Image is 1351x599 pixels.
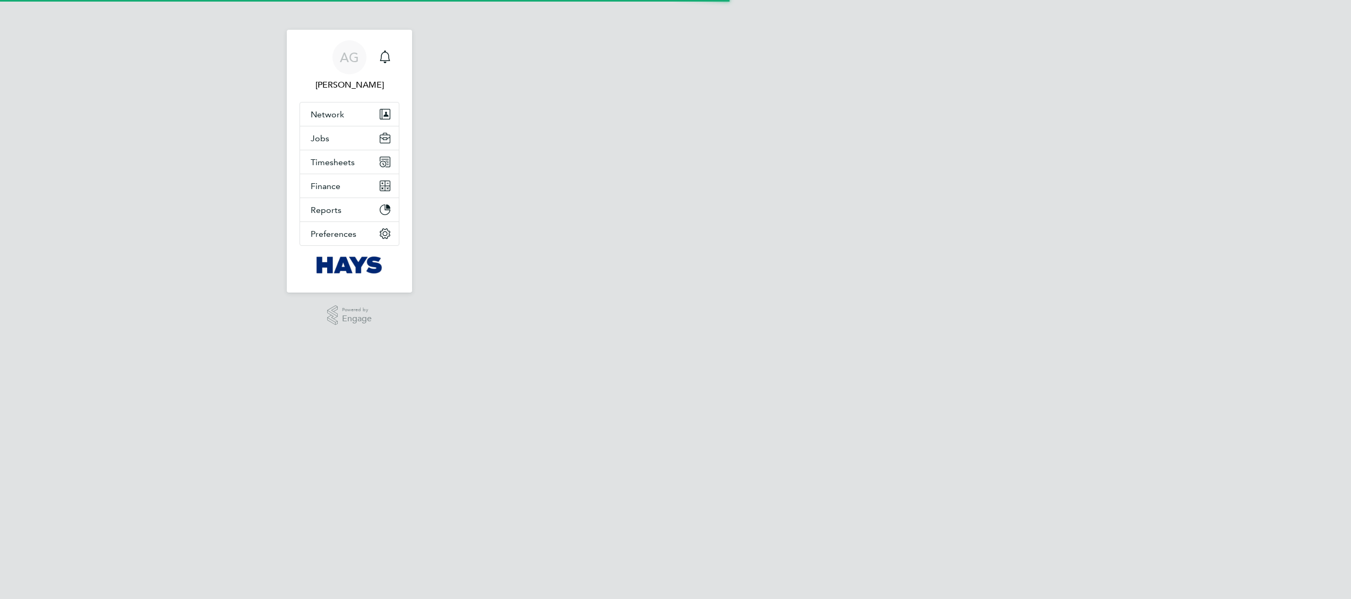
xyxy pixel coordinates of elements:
button: Jobs [300,126,399,150]
a: AG[PERSON_NAME] [300,40,399,91]
span: AG [340,50,359,64]
a: Go to home page [300,256,399,273]
a: Powered byEngage [327,305,372,326]
span: Jobs [311,133,329,143]
button: Finance [300,174,399,198]
span: Preferences [311,229,356,239]
span: Network [311,109,344,119]
span: Reports [311,205,341,215]
button: Reports [300,198,399,221]
button: Preferences [300,222,399,245]
span: Alexander Glastonbury [300,79,399,91]
span: Powered by [342,305,372,314]
nav: Main navigation [287,30,412,293]
button: Network [300,102,399,126]
img: hays-logo-retina.png [317,256,383,273]
button: Timesheets [300,150,399,174]
span: Engage [342,314,372,323]
span: Finance [311,181,340,191]
span: Timesheets [311,157,355,167]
